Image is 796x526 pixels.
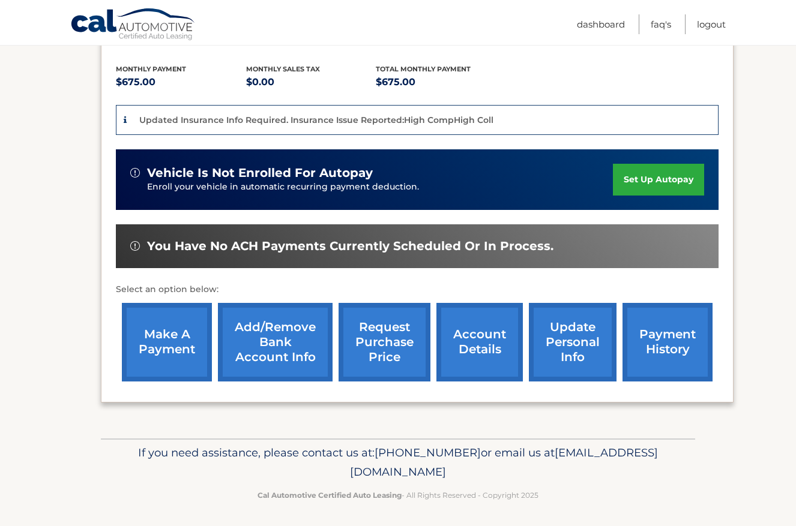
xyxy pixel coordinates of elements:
strong: Cal Automotive Certified Auto Leasing [258,491,402,500]
a: update personal info [529,303,617,381]
a: make a payment [122,303,212,381]
p: $675.00 [116,74,246,91]
p: If you need assistance, please contact us at: or email us at [109,443,687,482]
a: request purchase price [339,303,430,381]
p: - All Rights Reserved - Copyright 2025 [109,489,687,501]
a: set up autopay [613,164,704,196]
span: [PHONE_NUMBER] [375,446,481,459]
a: account details [436,303,523,381]
span: Monthly sales Tax [246,65,320,73]
p: $0.00 [246,74,376,91]
span: vehicle is not enrolled for autopay [147,166,373,181]
p: Updated Insurance Info Required. Insurance Issue Reported:High CompHigh Coll [139,115,493,125]
img: alert-white.svg [130,168,140,178]
span: Monthly Payment [116,65,186,73]
p: Select an option below: [116,282,719,297]
a: Cal Automotive [70,8,196,43]
img: alert-white.svg [130,241,140,251]
p: Enroll your vehicle in automatic recurring payment deduction. [147,181,613,194]
p: $675.00 [376,74,506,91]
a: FAQ's [651,14,671,34]
a: Add/Remove bank account info [218,303,333,381]
a: Logout [697,14,726,34]
span: Total Monthly Payment [376,65,471,73]
span: You have no ACH payments currently scheduled or in process. [147,239,553,254]
a: payment history [623,303,713,381]
a: Dashboard [577,14,625,34]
